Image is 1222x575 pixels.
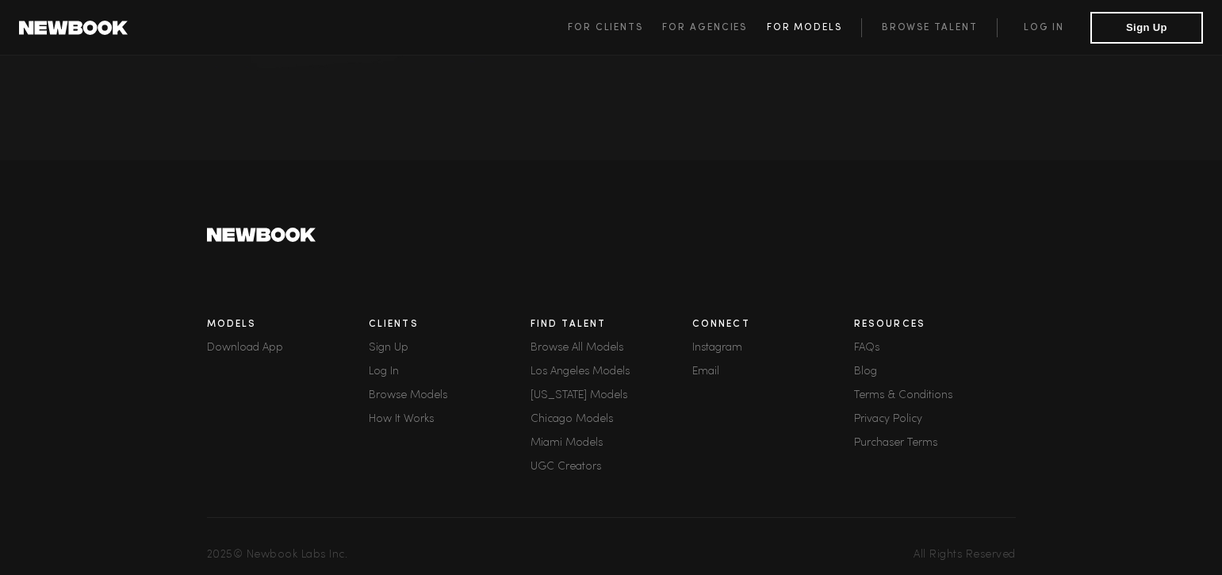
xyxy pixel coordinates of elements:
[854,320,1016,330] h3: Resources
[861,18,997,37] a: Browse Talent
[531,320,692,330] h3: Find Talent
[854,343,1016,354] a: FAQs
[854,414,1016,425] a: Privacy Policy
[1090,12,1203,44] button: Sign Up
[531,390,692,401] a: [US_STATE] Models
[369,390,531,401] a: Browse Models
[662,18,766,37] a: For Agencies
[207,343,369,354] a: Download App
[207,550,348,561] span: 2025 © Newbook Labs Inc.
[854,438,1016,449] a: Purchaser Terms
[854,390,1016,401] a: Terms & Conditions
[767,18,862,37] a: For Models
[568,23,643,33] span: For Clients
[369,343,531,354] div: Sign Up
[207,320,369,330] h3: Models
[692,343,854,354] a: Instagram
[997,18,1090,37] a: Log in
[531,414,692,425] a: Chicago Models
[692,320,854,330] h3: Connect
[568,18,662,37] a: For Clients
[531,366,692,378] a: Los Angeles Models
[369,366,531,378] a: Log In
[767,23,842,33] span: For Models
[369,320,531,330] h3: Clients
[692,366,854,378] a: Email
[369,414,531,425] a: How It Works
[531,343,692,354] a: Browse All Models
[914,550,1016,561] span: All Rights Reserved
[531,462,692,473] a: UGC Creators
[662,23,747,33] span: For Agencies
[531,438,692,449] a: Miami Models
[854,366,1016,378] a: Blog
